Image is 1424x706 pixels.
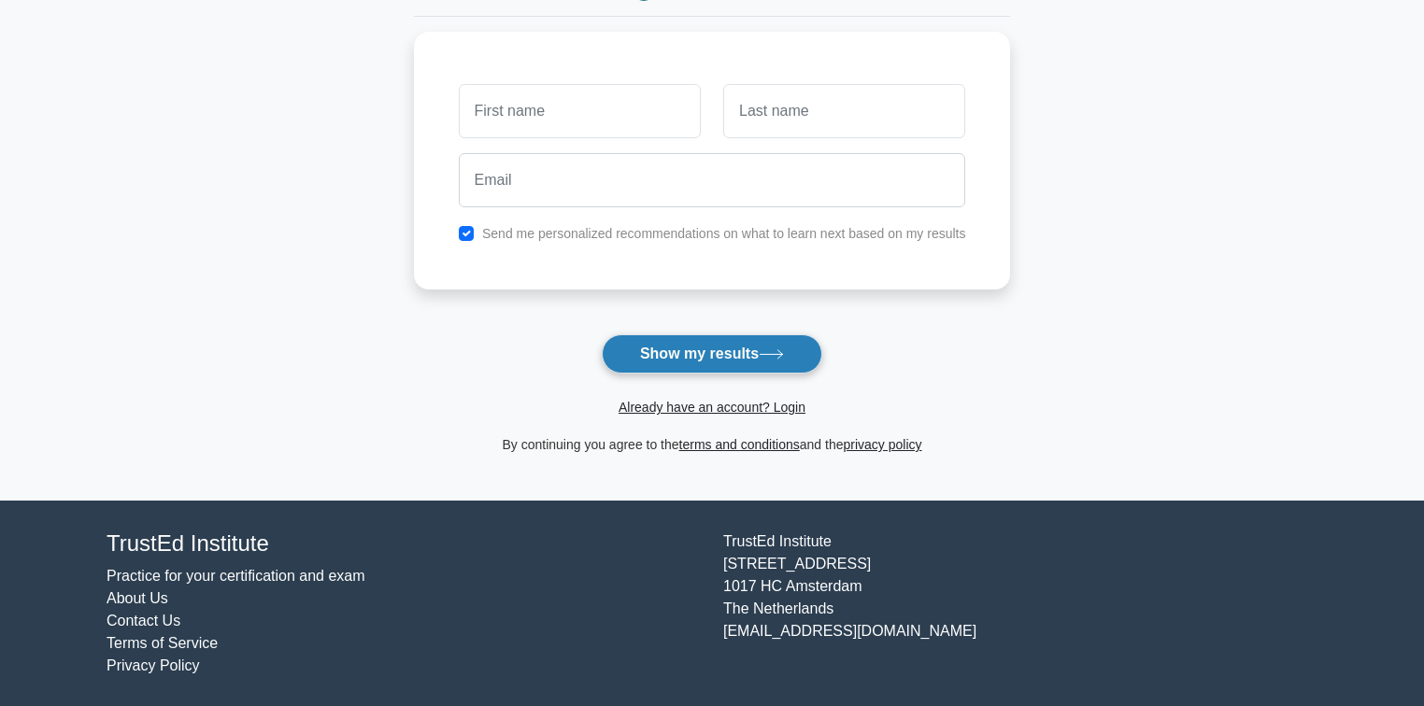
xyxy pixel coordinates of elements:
[107,657,200,673] a: Privacy Policy
[723,84,965,138] input: Last name
[107,635,218,651] a: Terms of Service
[679,437,800,452] a: terms and conditions
[459,153,966,207] input: Email
[482,226,966,241] label: Send me personalized recommendations on what to learn next based on my results
[459,84,701,138] input: First name
[107,613,180,628] a: Contact Us
[619,400,805,415] a: Already have an account? Login
[107,530,701,558] h4: TrustEd Institute
[403,433,1022,456] div: By continuing you agree to the and the
[844,437,922,452] a: privacy policy
[107,568,365,584] a: Practice for your certification and exam
[602,334,822,374] button: Show my results
[712,530,1329,677] div: TrustEd Institute [STREET_ADDRESS] 1017 HC Amsterdam The Netherlands [EMAIL_ADDRESS][DOMAIN_NAME]
[107,590,168,606] a: About Us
